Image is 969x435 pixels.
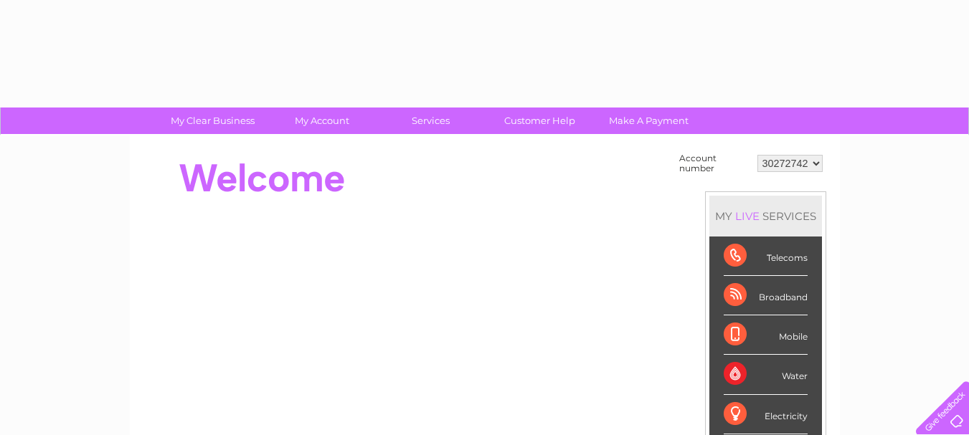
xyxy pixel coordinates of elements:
a: My Account [263,107,381,134]
a: Services [372,107,490,134]
div: MY SERVICES [709,196,822,236]
div: Mobile [724,315,808,355]
a: My Clear Business [153,107,272,134]
a: Customer Help [481,107,599,134]
div: Electricity [724,395,808,434]
div: Water [724,355,808,394]
div: LIVE [732,209,762,223]
a: Make A Payment [590,107,708,134]
div: Telecoms [724,236,808,276]
div: Broadband [724,276,808,315]
td: Account number [676,150,754,177]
